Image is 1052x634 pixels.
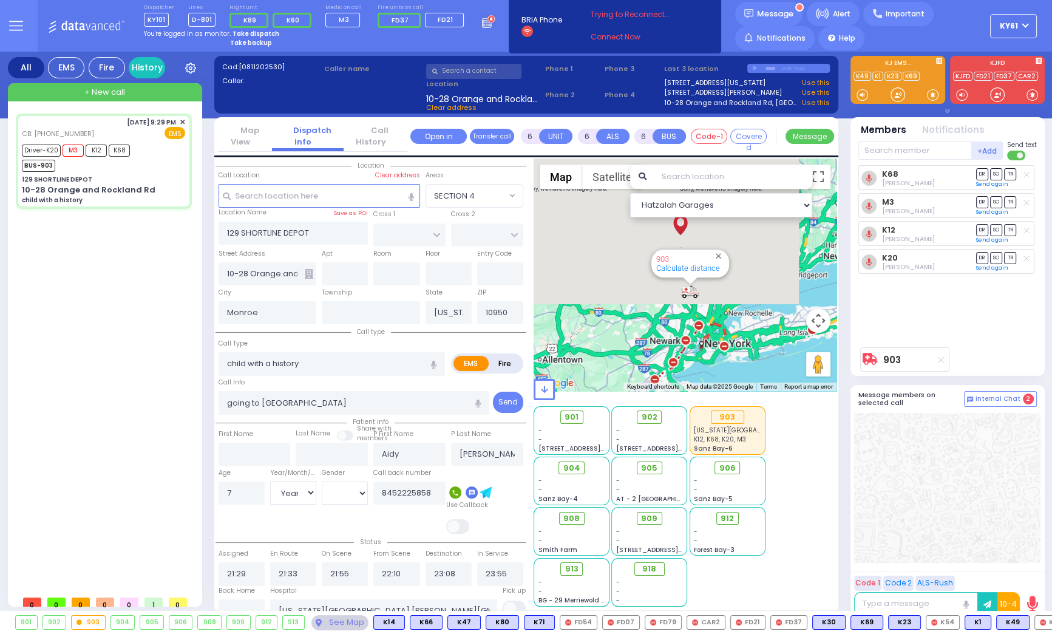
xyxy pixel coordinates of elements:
span: [0811202530] [239,62,285,72]
div: 904 [111,616,135,629]
span: - [616,476,620,485]
a: Use this [802,87,830,98]
button: Code 1 [854,576,881,591]
span: - [538,536,542,545]
div: Year/Month/Week/Day [270,468,316,478]
span: members [357,434,388,443]
a: K69 [903,72,920,81]
div: FD54 [560,615,597,630]
span: 906 [719,462,736,474]
span: Status [354,537,387,547]
label: Caller name [324,64,422,74]
a: CAR2 [1016,72,1038,81]
input: Search hospital [270,599,498,622]
span: 902 [642,411,657,423]
span: SO [990,168,1002,180]
span: 909 [641,513,657,525]
label: P First Name [373,429,413,439]
span: CB: [PHONE_NUMBER] [22,129,94,138]
span: - [616,527,620,536]
span: 0 [120,598,138,607]
button: +Add [972,141,1003,160]
div: BLS [888,615,921,630]
label: Fire [488,356,522,371]
label: On Scene [322,549,351,559]
span: + New call [84,86,125,98]
span: Clear address [426,103,477,112]
span: ✕ [180,117,185,128]
a: KJFD [953,72,972,81]
a: 903 [883,355,901,364]
img: Google [537,375,577,391]
div: 912 [256,616,277,629]
span: M3 [339,15,349,24]
button: Map camera controls [806,308,830,333]
label: Areas [426,171,444,180]
span: New York Presbyterian Weill Cornell Medical Center 525 East 68th Street New York City [694,426,1006,435]
div: K49 [996,615,1030,630]
label: From Scene [373,549,410,559]
a: M3 [882,197,894,206]
label: Back Home [219,586,255,596]
label: Room [373,249,392,259]
span: BUS-903 [22,160,55,172]
div: 908 [198,616,221,629]
button: UNIT [539,129,572,144]
button: Drag Pegman onto the map to open Street View [806,352,830,377]
label: Apt [322,249,333,259]
a: K12 [882,225,895,234]
img: red-radio-icon.svg [650,619,656,625]
div: BLS [812,615,846,630]
img: red-radio-icon.svg [692,619,698,625]
label: Use Callback [446,500,488,510]
span: Help [839,33,855,44]
span: SECTION 4 [426,184,524,207]
img: Logo [48,18,129,33]
div: BLS [410,615,443,630]
span: Send text [1007,140,1037,149]
span: K12 [86,145,107,157]
span: TR [1004,168,1016,180]
div: - [616,596,683,605]
label: Call Location [219,171,260,180]
img: red-radio-icon.svg [736,619,742,625]
span: - [538,426,542,435]
span: Sanz Bay-5 [694,494,733,503]
span: Smith Farm [538,545,577,554]
label: Age [219,468,231,478]
span: KY61 [1000,21,1018,32]
label: Caller: [222,76,321,86]
span: Patient info [347,417,395,426]
span: [DATE] 9:29 PM [127,118,176,127]
span: 1 [144,598,163,607]
div: All [8,57,44,78]
img: red-radio-icon.svg [1040,619,1046,625]
button: ALS [596,129,630,144]
a: Call History [356,124,395,148]
label: Street Address [219,249,265,259]
span: Sanz Bay-6 [694,444,733,453]
div: K23 [888,615,921,630]
small: Share with [357,424,392,433]
span: - [538,476,542,485]
span: Phone 2 [545,90,601,100]
div: BLS [373,615,405,630]
label: Save as POI [333,209,368,217]
img: message.svg [744,9,753,18]
div: 913 [283,616,304,629]
a: K68 [882,169,898,179]
label: City [219,288,231,298]
label: Last 3 location [664,64,747,74]
span: 0 [72,598,90,607]
span: 0 [169,598,187,607]
span: TR [1004,224,1016,236]
label: En Route [270,549,298,559]
span: Chananya Indig [882,206,935,216]
div: child with a history [22,196,83,205]
a: 10-28 Orange and Rockland Rd, [GEOGRAPHIC_DATA] [US_STATE] [664,98,798,108]
button: Notifications [922,123,985,137]
span: 908 [563,513,580,525]
a: 903 [656,254,669,264]
span: M3 [63,145,84,157]
label: In Service [477,549,508,559]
